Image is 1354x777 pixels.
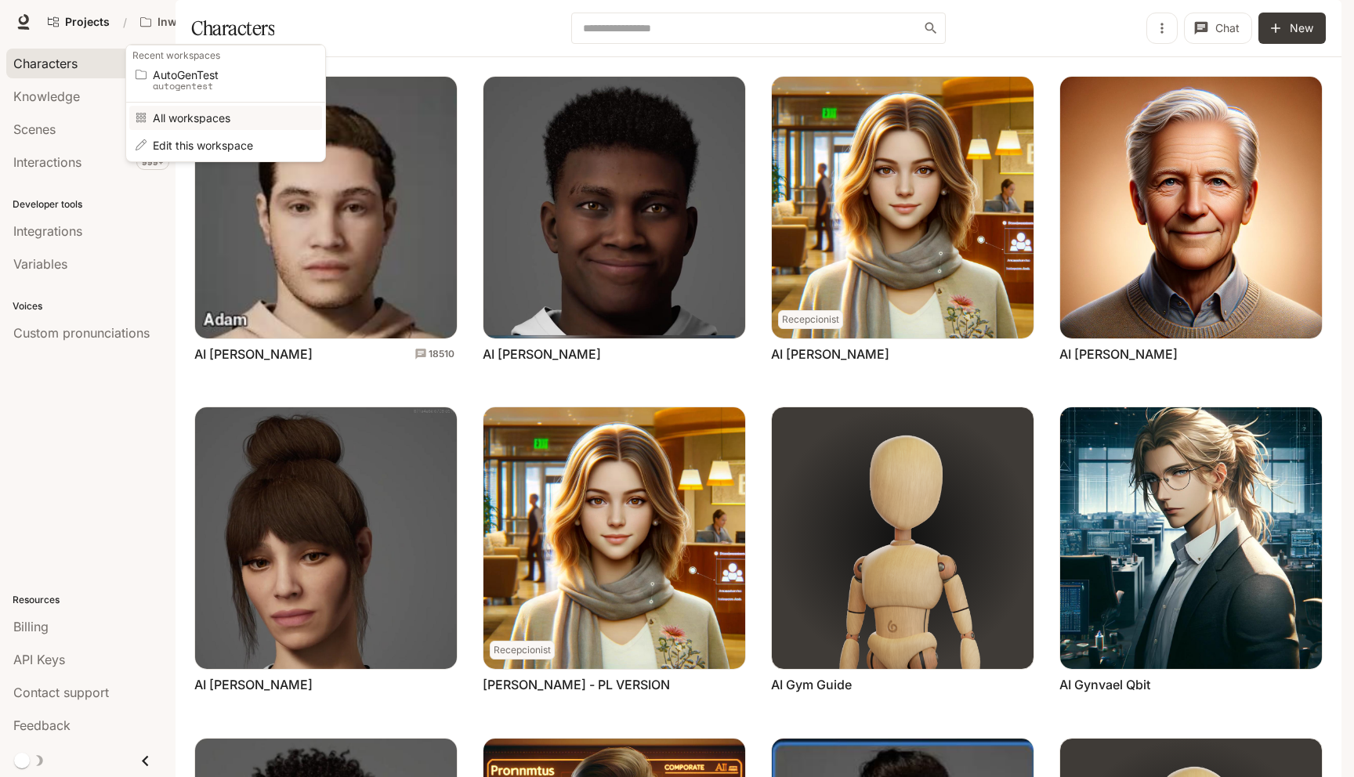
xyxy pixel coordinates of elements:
p: autogentest [153,81,294,92]
a: All workspaces [129,106,322,130]
span: Edit this workspace [153,139,294,151]
span: All workspaces [153,112,294,124]
span: AutoGenTest [153,69,294,81]
a: All workspaces [129,133,322,157]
